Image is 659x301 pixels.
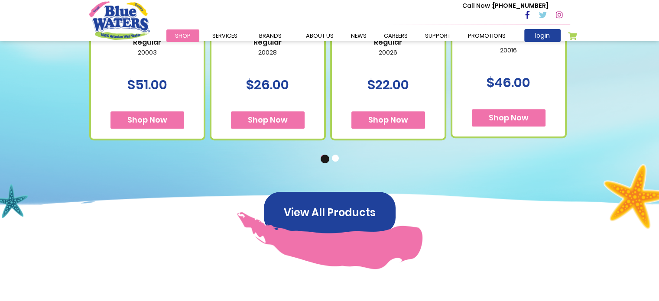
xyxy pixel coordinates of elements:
span: $46.00 [487,73,530,92]
button: Shop Now [472,109,545,126]
span: Shop [175,32,191,40]
a: support [416,29,459,42]
a: careers [375,29,416,42]
span: Call Now : [462,1,493,10]
span: Shop Now [248,114,288,125]
button: 1 of 2 [321,155,329,163]
span: $22.00 [367,75,409,94]
a: View All Products [264,207,396,217]
a: News [342,29,375,42]
p: 20028 [220,49,315,67]
button: Shop Now [231,111,305,129]
a: Promotions [459,29,514,42]
p: 20003 [100,49,195,67]
span: $51.00 [127,75,167,94]
span: Shop Now [127,114,167,125]
button: View All Products [264,192,396,233]
button: Shop Now [110,111,184,129]
a: login [524,29,561,42]
button: Shop Now [351,111,425,129]
span: Brands [259,32,282,40]
a: store logo [89,1,150,39]
span: Shop Now [368,114,408,125]
p: [PHONE_NUMBER] [462,1,549,10]
p: 20016 [461,47,556,65]
a: about us [297,29,342,42]
span: Services [212,32,237,40]
button: 2 of 2 [332,155,341,163]
p: 20026 [341,49,436,67]
span: $26.00 [246,75,289,94]
span: Shop Now [489,112,529,123]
